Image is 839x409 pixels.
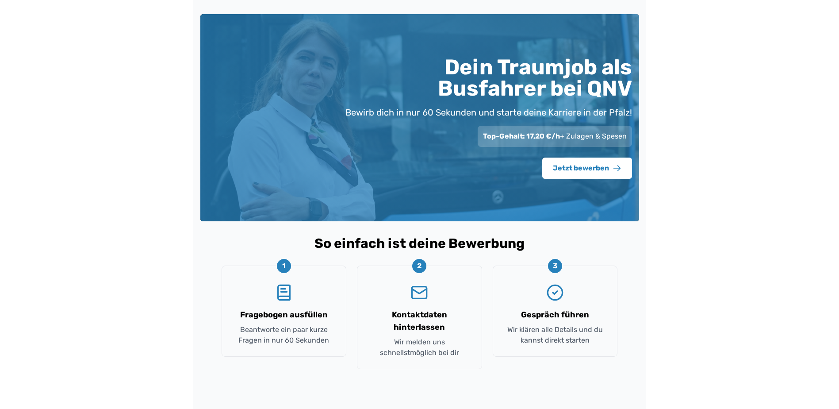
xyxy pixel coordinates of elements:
button: Jetzt bewerben [542,158,632,179]
h2: So einfach ist deine Bewerbung [207,235,632,251]
div: 1 [277,259,291,273]
div: 2 [412,259,426,273]
svg: Mail [410,284,428,301]
h3: Fragebogen ausfüllen [240,309,328,321]
h3: Gespräch führen [521,309,589,321]
p: Wir klären alle Details und du kannst direkt starten [504,324,607,346]
p: Beantworte ein paar kurze Fragen in nur 60 Sekunden [233,324,336,346]
p: Wir melden uns schnellstmöglich bei dir [368,337,471,358]
h1: Dein Traumjob als Busfahrer bei QNV [335,57,632,99]
svg: BookText [275,284,293,301]
div: + Zulagen & Spesen [478,126,632,147]
svg: CircleCheck [546,284,564,301]
div: 3 [548,259,562,273]
span: Top-Gehalt: 17,20 €/h [483,132,560,140]
p: Bewirb dich in nur 60 Sekunden und starte deine Karriere in der Pfalz! [345,106,632,119]
h3: Kontaktdaten hinterlassen [368,309,471,333]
